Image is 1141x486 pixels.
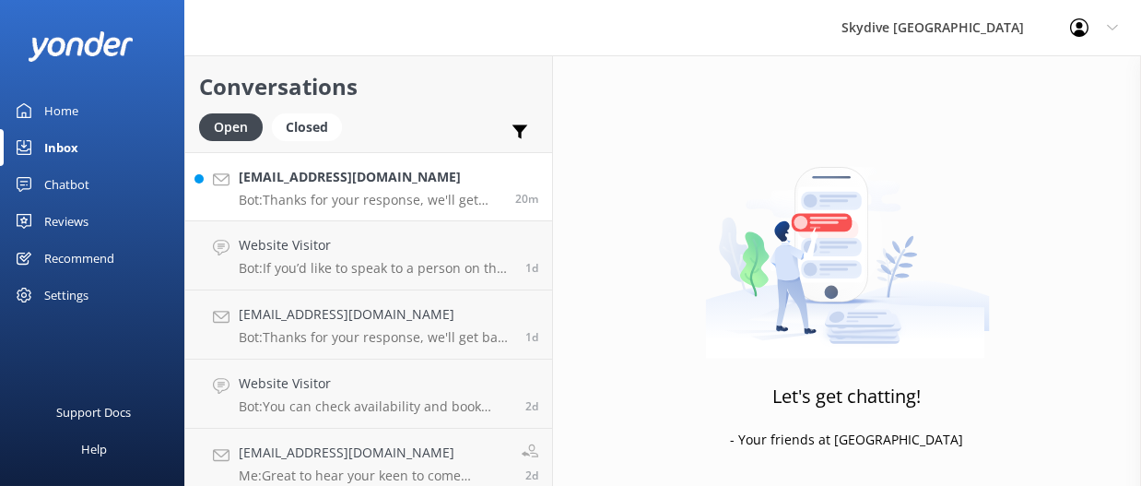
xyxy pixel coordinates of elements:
div: Reviews [44,203,88,240]
div: Recommend [44,240,114,277]
img: yonder-white-logo.png [28,31,134,62]
p: Bot: Thanks for your response, we'll get back to you as soon as we can during opening hours. [239,192,501,208]
div: Open [199,113,263,141]
img: artwork of a man stealing a conversation from at giant smartphone [705,128,990,359]
h3: Let's get chatting! [773,382,922,411]
span: Aug 20 2025 01:15pm (UTC +12:00) Pacific/Auckland [525,468,538,483]
h2: Conversations [199,69,538,104]
div: Home [44,92,78,129]
p: - Your friends at [GEOGRAPHIC_DATA] [731,430,964,450]
span: Aug 21 2025 03:55pm (UTC +12:00) Pacific/Auckland [525,260,538,276]
div: Settings [44,277,88,314]
span: Aug 22 2025 05:58pm (UTC +12:00) Pacific/Auckland [515,191,538,207]
a: [EMAIL_ADDRESS][DOMAIN_NAME]Bot:Thanks for your response, we'll get back to you as soon as we can... [185,152,552,221]
p: Me: Great to hear your keen to come skydive with us during your short time here in [GEOGRAPHIC_DA... [239,468,508,484]
div: Closed [272,113,342,141]
span: Aug 21 2025 09:05am (UTC +12:00) Pacific/Auckland [525,329,538,345]
h4: [EMAIL_ADDRESS][DOMAIN_NAME] [239,443,508,463]
span: Aug 20 2025 05:14pm (UTC +12:00) Pacific/Auckland [525,398,538,414]
div: Inbox [44,129,78,166]
a: Closed [272,116,351,136]
p: Bot: Thanks for your response, we'll get back to you as soon as we can during opening hours. [239,329,512,346]
a: Open [199,116,272,136]
div: Support Docs [57,394,132,431]
h4: [EMAIL_ADDRESS][DOMAIN_NAME] [239,304,512,325]
p: Bot: If you’d like to speak to a person on the Skydive Auckland team, please call [PHONE_NUMBER] ... [239,260,512,277]
h4: Website Visitor [239,235,512,255]
a: Website VisitorBot:You can check availability and book your skydiving experience on our website b... [185,360,552,429]
h4: Website Visitor [239,373,512,394]
a: [EMAIL_ADDRESS][DOMAIN_NAME]Bot:Thanks for your response, we'll get back to you as soon as we can... [185,290,552,360]
div: Help [81,431,107,468]
a: Website VisitorBot:If you’d like to speak to a person on the Skydive Auckland team, please call [... [185,221,552,290]
p: Bot: You can check availability and book your skydiving experience on our website by clicking 'Bo... [239,398,512,415]
div: Chatbot [44,166,89,203]
h4: [EMAIL_ADDRESS][DOMAIN_NAME] [239,167,501,187]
